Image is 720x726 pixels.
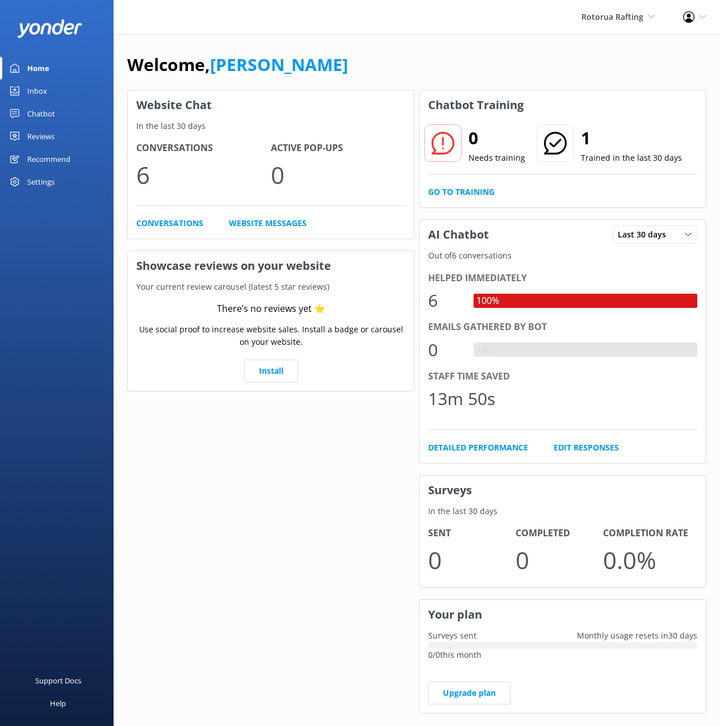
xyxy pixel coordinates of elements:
[428,526,516,541] h4: Sent
[27,170,55,193] div: Settings
[468,152,525,164] p: Needs training
[217,302,325,316] div: There’s no reviews yet ⭐
[428,541,516,579] p: 0
[229,217,307,230] a: Website Messages
[128,281,414,293] p: Your current review carousel (latest 5 star reviews)
[27,57,49,80] div: Home
[428,682,510,704] a: Upgrade plan
[581,152,682,164] p: Trained in the last 30 days
[271,156,405,194] p: 0
[128,251,414,281] h3: Showcase reviews on your website
[27,148,70,170] div: Recommend
[603,526,690,541] h4: Completion Rate
[27,125,55,148] div: Reviews
[428,385,495,412] div: 13m 50s
[474,343,492,357] div: 0%
[428,186,495,198] a: Go to Training
[474,294,502,308] div: 100%
[516,526,603,541] h4: Completed
[210,53,348,76] a: [PERSON_NAME]
[27,102,55,125] div: Chatbot
[468,124,525,152] h2: 0
[128,90,414,120] h3: Website Chat
[128,120,414,132] p: In the last 30 days
[35,669,81,692] div: Support Docs
[420,600,706,629] h3: Your plan
[420,90,532,120] h3: Chatbot Training
[428,320,697,335] div: Emails gathered by bot
[136,323,405,349] p: Use social proof to increase website sales. Install a badge or carousel on your website.
[17,19,82,38] img: yonder-white-logo.png
[420,249,706,262] p: Out of 6 conversations
[27,80,47,102] div: Inbox
[271,141,405,156] h4: Active Pop-ups
[618,228,673,241] span: Last 30 days
[428,287,462,314] div: 6
[420,475,706,505] h3: Surveys
[420,629,485,642] p: Surveys sent
[428,441,528,454] a: Detailed Performance
[428,336,462,364] div: 0
[581,11,643,22] span: Rotorua Rafting
[581,124,682,152] h2: 1
[244,360,298,382] a: Install
[428,649,697,661] p: 0 / 0 this month
[420,505,706,518] p: In the last 30 days
[50,692,66,715] div: Help
[603,541,690,579] p: 0.0 %
[136,217,203,230] a: Conversations
[428,271,697,286] div: Helped immediately
[568,629,706,642] p: Monthly usage resets in 30 days
[554,441,619,454] a: Edit Responses
[516,541,603,579] p: 0
[428,369,697,384] div: Staff time saved
[420,220,497,249] h3: AI Chatbot
[127,51,348,78] h1: Welcome,
[136,156,271,194] p: 6
[136,141,271,156] h4: Conversations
